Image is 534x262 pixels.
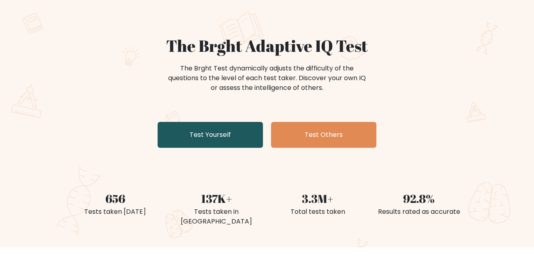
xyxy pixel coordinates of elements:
div: Tests taken [DATE] [69,207,161,217]
div: Tests taken in [GEOGRAPHIC_DATA] [171,207,262,226]
a: Test Others [271,122,376,148]
div: 137K+ [171,190,262,207]
a: Test Yourself [158,122,263,148]
h1: The Brght Adaptive IQ Test [69,36,465,55]
div: Total tests taken [272,207,363,217]
div: Results rated as accurate [373,207,465,217]
div: 92.8% [373,190,465,207]
div: 3.3M+ [272,190,363,207]
div: The Brght Test dynamically adjusts the difficulty of the questions to the level of each test take... [166,64,368,93]
div: 656 [69,190,161,207]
